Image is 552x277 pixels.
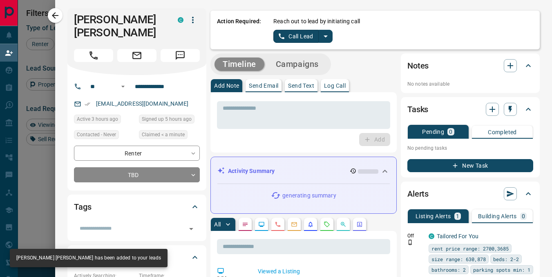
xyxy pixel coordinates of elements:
[214,222,221,227] p: All
[268,58,327,71] button: Campaigns
[74,197,200,217] div: Tags
[437,233,478,239] a: Tailored For You
[142,115,192,123] span: Signed up 5 hours ago
[185,223,197,235] button: Open
[178,17,183,23] div: condos.ca
[161,49,200,62] span: Message
[429,233,434,239] div: condos.ca
[273,17,360,26] p: Reach out to lead by initiating call
[522,213,525,219] p: 0
[74,115,135,126] div: Mon Oct 13 2025
[282,191,336,200] p: generating summary
[407,103,428,116] h2: Tasks
[249,83,278,89] p: Send Email
[77,115,118,123] span: Active 3 hours ago
[407,184,533,204] div: Alerts
[117,49,156,62] span: Email
[407,59,429,72] h2: Notes
[139,115,200,126] div: Mon Oct 13 2025
[488,129,517,135] p: Completed
[214,83,239,89] p: Add Note
[74,248,200,267] div: Criteria
[139,130,200,142] div: Tue Oct 14 2025
[215,58,264,71] button: Timeline
[407,239,413,245] svg: Push Notification Only
[407,187,429,200] h2: Alerts
[456,213,459,219] p: 1
[96,100,188,107] a: [EMAIL_ADDRESS][DOMAIN_NAME]
[273,30,319,43] button: Call Lead
[16,251,161,265] div: [PERSON_NAME] [PERSON_NAME] has been added to your leads
[217,17,261,43] p: Action Required:
[273,30,333,43] div: split button
[291,221,297,228] svg: Emails
[407,56,533,75] div: Notes
[407,100,533,119] div: Tasks
[324,221,330,228] svg: Requests
[118,82,128,91] button: Open
[77,131,116,139] span: Contacted - Never
[431,244,509,253] span: rent price range: 2700,3685
[74,200,91,213] h2: Tags
[431,266,466,274] span: bathrooms: 2
[407,80,533,88] p: No notes available
[422,129,444,135] p: Pending
[258,221,265,228] svg: Lead Browsing Activity
[228,167,275,175] p: Activity Summary
[416,213,451,219] p: Listing Alerts
[142,131,185,139] span: Claimed < a minute
[478,213,517,219] p: Building Alerts
[217,164,390,179] div: Activity Summary
[407,232,424,239] p: Off
[74,146,200,161] div: Renter
[275,221,281,228] svg: Calls
[74,49,113,62] span: Call
[288,83,314,89] p: Send Text
[431,255,486,263] span: size range: 630,878
[307,221,314,228] svg: Listing Alerts
[74,167,200,182] div: TBD
[340,221,346,228] svg: Opportunities
[356,221,363,228] svg: Agent Actions
[449,129,452,135] p: 0
[407,159,533,172] button: New Task
[258,267,387,276] p: Viewed a Listing
[74,13,165,39] h1: [PERSON_NAME] [PERSON_NAME]
[85,101,90,107] svg: Email Verified
[473,266,530,274] span: parking spots min: 1
[407,142,533,154] p: No pending tasks
[493,255,519,263] span: beds: 2-2
[242,221,248,228] svg: Notes
[324,83,346,89] p: Log Call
